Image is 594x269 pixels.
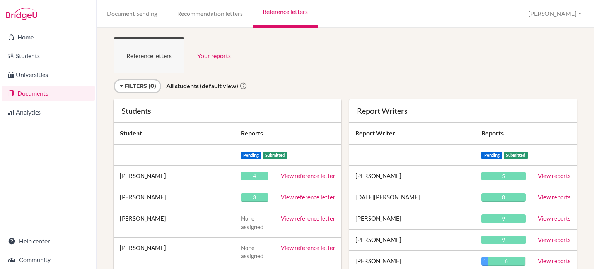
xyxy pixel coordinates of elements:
[114,166,235,187] td: [PERSON_NAME]
[114,187,235,208] td: [PERSON_NAME]
[281,244,335,251] a: View reference letter
[349,123,475,144] th: Report Writer
[481,214,526,223] div: 9
[114,237,235,267] td: [PERSON_NAME]
[114,123,235,144] th: Student
[114,208,235,238] td: [PERSON_NAME]
[2,29,95,45] a: Home
[349,208,475,230] td: [PERSON_NAME]
[349,166,475,187] td: [PERSON_NAME]
[114,79,161,93] a: Filters (0)
[349,230,475,251] td: [PERSON_NAME]
[6,8,37,20] img: Bridge-U
[184,37,244,73] a: Your reports
[235,123,341,144] th: Reports
[2,67,95,82] a: Universities
[481,172,526,180] div: 5
[2,233,95,249] a: Help center
[525,7,585,21] button: [PERSON_NAME]
[488,257,525,266] div: 6
[538,257,571,264] a: View reports
[241,172,268,180] div: 4
[114,37,184,73] a: Reference letters
[166,82,238,89] strong: All students (default view)
[263,152,287,159] span: Submitted
[538,172,571,179] a: View reports
[475,123,532,144] th: Reports
[481,236,526,244] div: 9
[538,215,571,222] a: View reports
[349,187,475,208] td: [DATE][PERSON_NAME]
[241,215,263,230] span: None assigned
[281,172,335,179] a: View reference letter
[481,152,502,159] span: Pending
[241,152,262,159] span: Pending
[281,215,335,222] a: View reference letter
[121,107,334,115] div: Students
[481,257,488,266] div: 1
[2,105,95,120] a: Analytics
[481,193,526,202] div: 8
[504,152,528,159] span: Submitted
[538,236,571,243] a: View reports
[2,252,95,267] a: Community
[241,244,263,259] span: None assigned
[538,194,571,200] a: View reports
[2,48,95,63] a: Students
[281,194,335,200] a: View reference letter
[241,193,268,202] div: 3
[2,86,95,101] a: Documents
[357,107,569,115] div: Report Writers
